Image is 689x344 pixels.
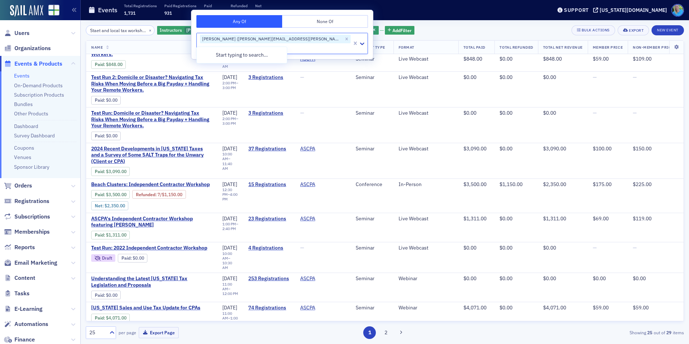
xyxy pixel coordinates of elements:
[629,28,644,32] div: Export
[91,60,126,69] div: Paid: 18 - $84800
[282,15,368,28] button: None Of
[633,110,637,116] span: —
[91,231,130,239] div: Paid: 20 - $131100
[222,311,232,321] time: 11:00 AM
[95,315,106,321] span: :
[618,25,649,35] button: Export
[380,326,392,339] button: 2
[399,305,453,311] div: Webinar
[133,255,144,261] span: $0.00
[95,203,105,208] span: Net :
[399,275,453,282] div: Webinar
[399,74,453,81] div: Live Webcast
[222,215,237,222] span: [DATE]
[10,5,43,17] img: SailAMX
[248,305,290,311] a: 74 Registrations
[490,329,684,336] div: Showing out of items
[136,192,157,197] span: :
[14,60,62,68] span: Events & Products
[91,96,121,105] div: Paid: 0 - $0
[95,62,106,67] span: :
[231,3,248,8] p: Refunded
[118,254,147,263] div: Paid: 0 - $0
[222,116,236,121] time: 2:00 PM
[164,10,172,16] span: 931
[204,3,223,8] p: Paid
[4,290,30,297] a: Tasks
[543,181,566,188] span: $2,350.00
[4,228,50,236] a: Memberships
[4,305,43,313] a: E-Learning
[91,291,121,299] div: Paid: 254 - $0
[91,74,212,93] a: Test Run 2: Domicile or Disaster? Navigating Tax Risks When Moving Before a Big Payday + Handling...
[222,181,237,188] span: [DATE]
[222,282,232,291] time: 11:00 AM
[633,304,649,311] span: $59.00
[499,56,512,62] span: $0.00
[4,243,35,251] a: Reports
[147,27,154,33] button: ×
[399,216,453,222] div: Live Webcast
[95,292,106,298] span: :
[222,316,238,325] time: 1:00 PM
[356,146,388,152] div: Seminar
[593,110,597,116] span: —
[356,181,388,188] div: Conference
[499,74,512,80] span: $0.00
[300,216,315,222] a: ASCPA
[499,215,512,222] span: $0.00
[463,181,486,188] span: $3,500.00
[343,35,351,43] div: Remove Bruce Ely (bely@bradley.com)
[222,304,237,311] span: [DATE]
[222,145,237,152] span: [DATE]
[222,221,236,226] time: 1:00 PM
[91,305,212,311] span: Alabama Sales and Use Tax Update for CPAs
[222,192,237,202] time: 4:00 PM
[499,244,512,251] span: $0.00
[665,329,673,336] strong: 29
[543,45,583,50] span: Total Net Revenue
[248,216,290,222] a: 23 Registrations
[222,121,236,126] time: 3:00 PM
[14,243,35,251] span: Reports
[463,275,476,282] span: $0.00
[633,275,646,282] span: $0.00
[4,29,30,37] a: Users
[14,29,30,37] span: Users
[248,245,290,251] a: 4 Registrations
[95,133,106,138] span: :
[106,292,117,298] span: $0.00
[356,245,388,251] div: Seminar
[91,181,212,188] a: Beach Clusters: Independent Contractor Workshop
[399,45,414,50] span: Format
[89,329,105,336] div: 25
[4,60,62,68] a: Events & Products
[14,92,64,98] a: Subscription Products
[300,275,346,282] span: ASCPA
[633,74,637,80] span: —
[14,164,49,170] a: Sponsor Library
[124,10,135,16] span: 1,731
[543,56,562,62] span: $848.00
[106,133,117,138] span: $0.00
[633,45,673,50] span: Non-Member Price
[300,275,315,282] a: ASCPA
[593,244,597,251] span: —
[14,145,34,151] a: Coupons
[4,274,35,282] a: Content
[132,190,186,199] div: Refunded: 19 - $350000
[197,48,287,62] div: Start typing to search…
[300,305,315,311] a: ASCPA
[91,275,212,288] span: Understanding the Latest Alabama Tax Legislation and Proposals
[463,110,476,116] span: $0.00
[14,259,57,267] span: Email Marketing
[14,101,33,107] a: Bundles
[200,35,343,43] div: [PERSON_NAME] ([PERSON_NAME][EMAIL_ADDRESS][PERSON_NAME][DOMAIN_NAME])
[222,187,232,197] time: 12:30 PM
[463,304,486,311] span: $4,071.00
[572,25,615,35] button: Bulk Actions
[593,181,612,188] span: $175.00
[543,304,566,311] span: $4,071.00
[95,232,106,238] span: :
[95,133,104,138] a: Paid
